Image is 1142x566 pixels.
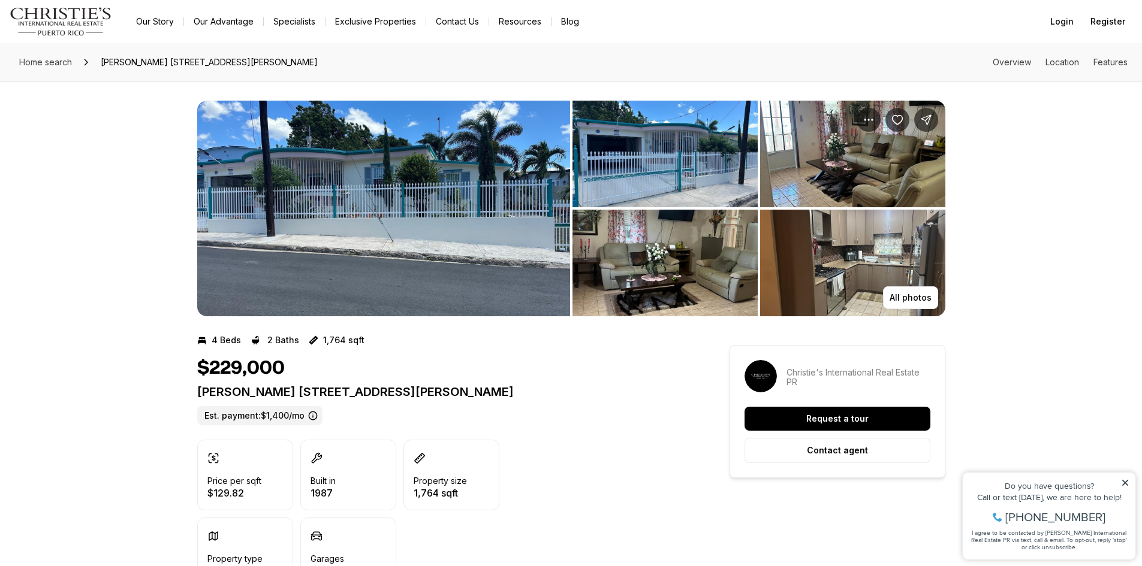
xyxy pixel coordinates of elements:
li: 1 of 5 [197,101,570,316]
a: Our Story [126,13,183,30]
a: Resources [489,13,551,30]
a: Blog [552,13,589,30]
p: [PERSON_NAME] [STREET_ADDRESS][PERSON_NAME] [197,385,686,399]
a: Specialists [264,13,325,30]
a: Skip to: Overview [993,57,1031,67]
p: Request a tour [806,414,869,423]
h1: $229,000 [197,357,285,380]
p: $129.82 [207,488,261,498]
div: Do you have questions? [13,27,173,35]
span: Login [1050,17,1074,26]
button: Login [1043,10,1081,34]
img: logo [10,7,112,36]
p: 1,764 sqft [323,335,364,345]
button: Register [1083,10,1132,34]
a: Skip to: Features [1093,57,1128,67]
p: 1987 [311,488,336,498]
li: 2 of 5 [572,101,945,316]
button: View image gallery [760,101,945,207]
span: I agree to be contacted by [PERSON_NAME] International Real Estate PR via text, call & email. To ... [15,74,171,96]
p: Property type [207,554,263,564]
label: Est. payment: $1,400/mo [197,406,323,425]
p: Built in [311,476,336,486]
nav: Page section menu [993,57,1128,67]
span: [PHONE_NUMBER] [49,56,149,68]
a: Home search [14,53,77,72]
button: Save Property: Bo Penuelas CALLE 3 #54 [885,108,909,132]
button: Contact agent [745,438,930,463]
div: Listing Photos [197,101,945,316]
p: Christie's International Real Estate PR [787,368,930,387]
button: Contact Us [426,13,489,30]
p: Price per sqft [207,476,261,486]
button: View image gallery [572,210,758,316]
p: 4 Beds [212,335,241,345]
button: View image gallery [197,101,570,316]
button: Property options [857,108,881,132]
button: View image gallery [572,101,758,207]
button: All photos [883,286,938,309]
div: Call or text [DATE], we are here to help! [13,38,173,47]
span: Register [1090,17,1125,26]
p: 1,764 sqft [414,488,467,498]
button: Share Property: Bo Penuelas CALLE 3 #54 [914,108,938,132]
a: Skip to: Location [1045,57,1079,67]
p: All photos [890,293,932,302]
p: 2 Baths [267,335,299,345]
button: View image gallery [760,210,945,316]
p: Garages [311,554,344,564]
span: [PERSON_NAME] [STREET_ADDRESS][PERSON_NAME] [96,53,323,72]
a: Our Advantage [184,13,263,30]
p: Contact agent [807,446,868,455]
span: Home search [19,57,72,67]
button: Request a tour [745,407,930,431]
p: Property size [414,476,467,486]
a: Exclusive Properties [326,13,426,30]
